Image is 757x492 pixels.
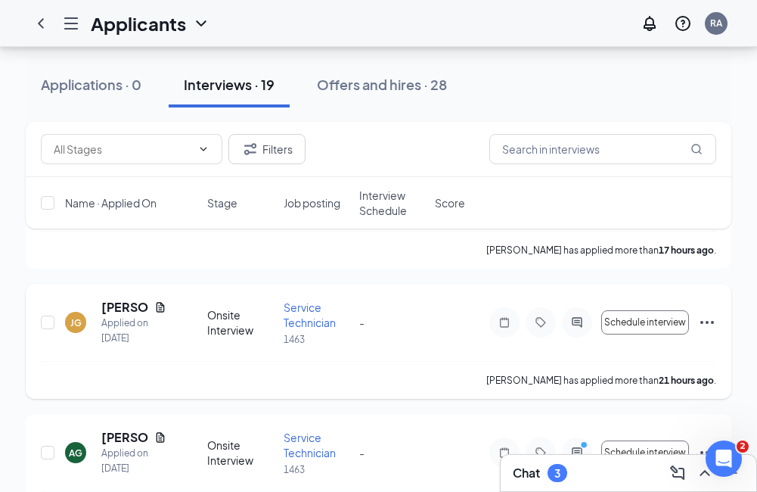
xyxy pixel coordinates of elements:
svg: MagnifyingGlass [690,143,703,155]
div: AG [69,447,82,459]
svg: Tag [532,447,550,459]
svg: Filter [241,140,259,158]
span: Schedule interview [604,447,686,458]
div: Applied on [DATE] [101,316,166,346]
div: RA [710,17,722,30]
h1: Applicants [91,11,186,36]
b: 21 hours ago [659,375,714,386]
h5: [PERSON_NAME] [101,299,148,316]
button: Filter Filters [228,134,306,164]
h3: Chat [513,465,540,481]
svg: QuestionInfo [674,14,692,33]
span: 2 [737,441,749,453]
p: 1463 [284,333,350,346]
svg: Note [495,316,513,329]
p: [PERSON_NAME] has applied more than . [486,374,716,387]
iframe: Intercom live chat [706,441,742,477]
svg: Ellipses [698,444,716,462]
span: - [359,316,365,329]
div: JG [70,316,82,329]
svg: Notifications [641,14,659,33]
div: Applications · 0 [41,75,141,94]
button: ComposeMessage [665,461,690,485]
svg: ChevronUp [696,464,714,482]
span: Interview Schedule [359,188,426,218]
svg: Tag [532,316,550,329]
b: 17 hours ago [659,244,714,256]
svg: ActiveChat [568,316,586,329]
div: 3 [554,467,560,480]
input: Search in interviews [489,134,716,164]
button: ChevronUp [693,461,717,485]
span: Stage [207,195,237,210]
div: Applied on [DATE] [101,446,166,476]
div: Onsite Interview [207,438,274,468]
svg: ChevronLeft [32,14,50,33]
p: [PERSON_NAME] has applied more than . [486,244,716,257]
svg: ActiveChat [568,447,586,459]
div: Onsite Interview [207,307,274,338]
span: Schedule interview [604,317,686,328]
svg: ChevronDown [192,14,210,33]
svg: Document [154,301,166,313]
svg: ComposeMessage [669,464,687,482]
span: Job posting [284,195,340,210]
input: All Stages [54,141,191,157]
div: Offers and hires · 28 [317,75,447,94]
button: Schedule interview [601,310,689,335]
button: Schedule interview [601,441,689,465]
svg: Ellipses [698,313,716,332]
span: - [359,446,365,459]
h5: [PERSON_NAME] [101,429,148,446]
svg: Document [154,431,166,444]
p: 1463 [284,463,350,476]
span: Service Technician [284,300,336,329]
svg: Hamburger [62,14,80,33]
div: Interviews · 19 [184,75,275,94]
span: Service Technician [284,431,336,459]
span: Name · Applied On [65,195,157,210]
svg: ChevronDown [197,143,209,155]
span: Score [435,195,465,210]
svg: PrimaryDot [577,441,595,453]
svg: Note [495,447,513,459]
